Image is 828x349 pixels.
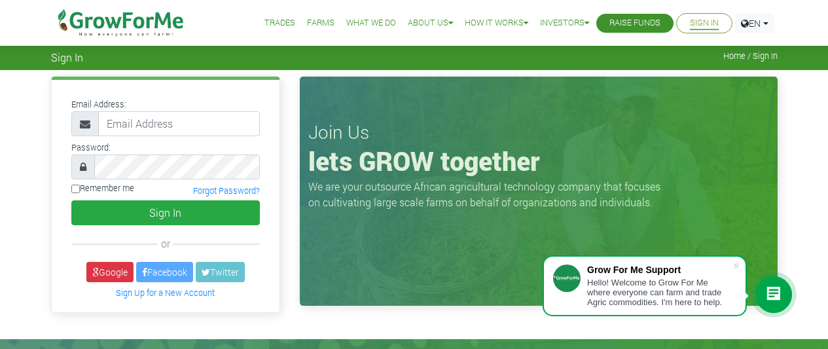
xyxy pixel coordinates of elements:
label: Remember me [71,182,134,194]
a: Sign In [690,16,719,30]
input: Email Address [98,111,260,136]
input: Remember me [71,185,80,193]
button: Sign In [71,200,260,225]
a: Google [86,262,134,282]
a: What We Do [346,16,396,30]
a: Raise Funds [609,16,660,30]
a: Investors [540,16,589,30]
a: How it Works [465,16,528,30]
div: Grow For Me Support [587,265,732,275]
p: We are your outsource African agricultural technology company that focuses on cultivating large s... [308,179,668,210]
a: Forgot Password? [193,185,260,196]
h1: lets GROW together [308,145,769,177]
div: Hello! Welcome to Grow For Me where everyone can farm and trade Agric commodities. I'm here to help. [587,278,732,307]
a: Farms [307,16,334,30]
span: Home / Sign In [723,51,778,61]
a: EN [735,13,774,33]
a: Sign Up for a New Account [116,287,215,298]
span: Sign In [51,51,83,64]
label: Password: [71,141,111,154]
h3: Join Us [308,121,769,143]
a: About Us [408,16,453,30]
div: or [71,236,260,251]
label: Email Address: [71,98,126,111]
a: Trades [264,16,295,30]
